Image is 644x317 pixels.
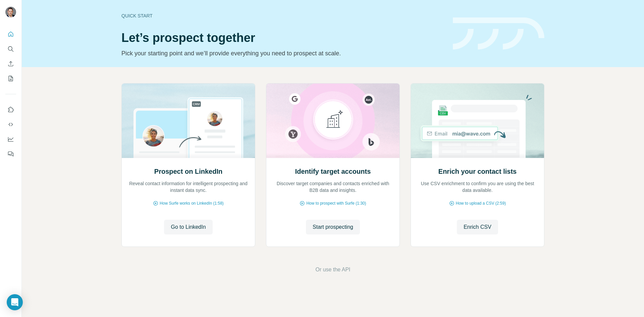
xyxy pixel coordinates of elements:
[418,180,537,194] p: Use CSV enrichment to confirm you are using the best data available.
[295,167,371,176] h2: Identify target accounts
[411,84,544,158] img: Enrich your contact lists
[315,266,350,274] button: Or use the API
[7,294,23,310] div: Open Intercom Messenger
[160,200,224,206] span: How Surfe works on LinkedIn (1:58)
[5,7,16,17] img: Avatar
[457,220,498,234] button: Enrich CSV
[456,200,506,206] span: How to upload a CSV (2:59)
[128,180,248,194] p: Reveal contact information for intelligent prospecting and instant data sync.
[121,12,445,19] div: Quick start
[453,17,544,50] img: banner
[5,118,16,130] button: Use Surfe API
[306,220,360,234] button: Start prospecting
[5,104,16,116] button: Use Surfe on LinkedIn
[273,180,393,194] p: Discover target companies and contacts enriched with B2B data and insights.
[164,220,212,234] button: Go to LinkedIn
[306,200,366,206] span: How to prospect with Surfe (1:30)
[5,133,16,145] button: Dashboard
[5,72,16,85] button: My lists
[266,84,400,158] img: Identify target accounts
[154,167,222,176] h2: Prospect on LinkedIn
[5,43,16,55] button: Search
[313,223,353,231] span: Start prospecting
[5,148,16,160] button: Feedback
[5,58,16,70] button: Enrich CSV
[5,28,16,40] button: Quick start
[171,223,206,231] span: Go to LinkedIn
[121,49,445,58] p: Pick your starting point and we’ll provide everything you need to prospect at scale.
[438,167,517,176] h2: Enrich your contact lists
[464,223,491,231] span: Enrich CSV
[121,84,255,158] img: Prospect on LinkedIn
[121,31,445,45] h1: Let’s prospect together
